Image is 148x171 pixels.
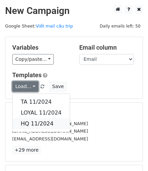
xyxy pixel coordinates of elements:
a: Daily emails left: 50 [97,23,143,29]
small: Google Sheet: [5,23,73,29]
h2: New Campaign [5,5,143,17]
h5: Variables [12,44,69,51]
small: [EMAIL_ADDRESS][DOMAIN_NAME] [12,129,88,134]
a: Load... [12,81,38,92]
small: [EMAIL_ADDRESS][DOMAIN_NAME] [12,121,88,126]
span: Daily emails left: 50 [97,22,143,30]
a: Viết mail câu trip [36,23,73,29]
h5: 32 Recipients [12,109,136,117]
iframe: Chat Widget [114,138,148,171]
a: +29 more [12,146,41,154]
h5: Email column [79,44,136,51]
small: [EMAIL_ADDRESS][DOMAIN_NAME] [12,136,88,141]
a: Templates [12,71,42,79]
a: HQ 11/2024 [13,118,70,129]
a: LOYAL 11/2024 [13,107,70,118]
button: Save [49,81,67,92]
a: TA 11/2024 [13,97,70,107]
a: Copy/paste... [12,54,54,65]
